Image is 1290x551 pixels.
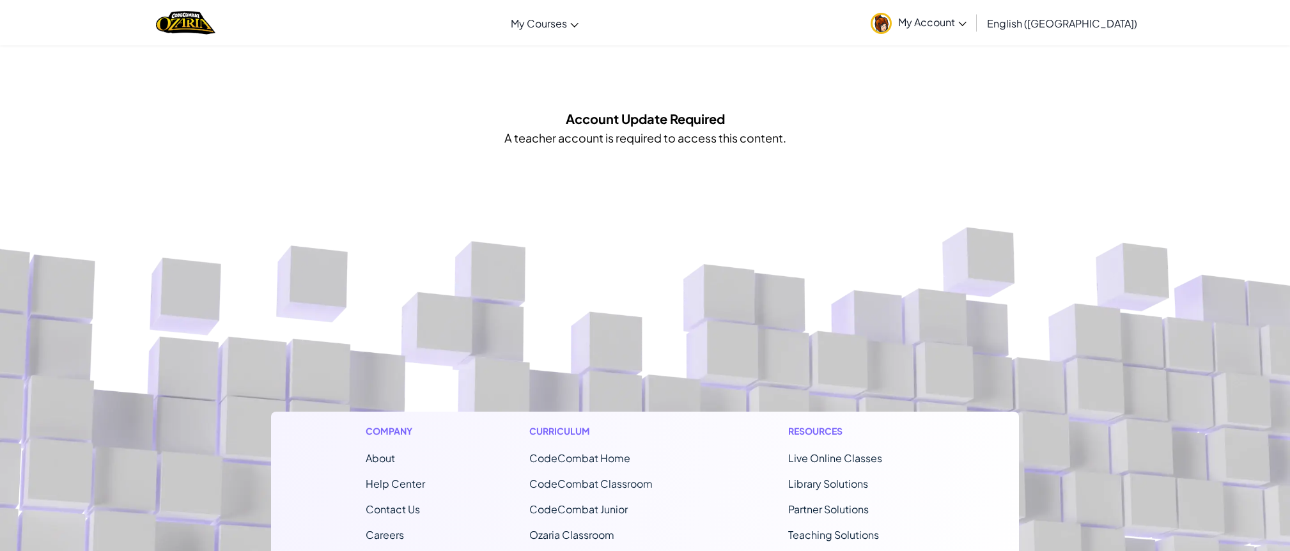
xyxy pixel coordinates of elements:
span: Contact Us [366,502,420,516]
h5: Account Update Required [566,109,725,128]
h1: Company [366,424,425,438]
a: Library Solutions [788,477,868,490]
a: Live Online Classes [788,451,882,465]
a: Ozaria Classroom [529,528,614,541]
h1: Resources [788,424,924,438]
a: Help Center [366,477,425,490]
a: CodeCombat Classroom [529,477,653,490]
a: Partner Solutions [788,502,869,516]
h1: Curriculum [529,424,684,438]
a: Careers [366,528,404,541]
span: CodeCombat Home [529,451,630,465]
img: avatar [871,13,892,34]
a: Teaching Solutions [788,528,879,541]
span: English ([GEOGRAPHIC_DATA]) [987,17,1137,30]
p: A teacher account is required to access this content. [504,128,786,147]
a: My Courses [504,6,585,40]
a: About [366,451,395,465]
a: My Account [864,3,973,43]
a: CodeCombat Junior [529,502,628,516]
span: My Account [898,15,967,29]
img: Home [156,10,215,36]
a: Ozaria by CodeCombat logo [156,10,215,36]
span: My Courses [511,17,567,30]
a: English ([GEOGRAPHIC_DATA]) [981,6,1144,40]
